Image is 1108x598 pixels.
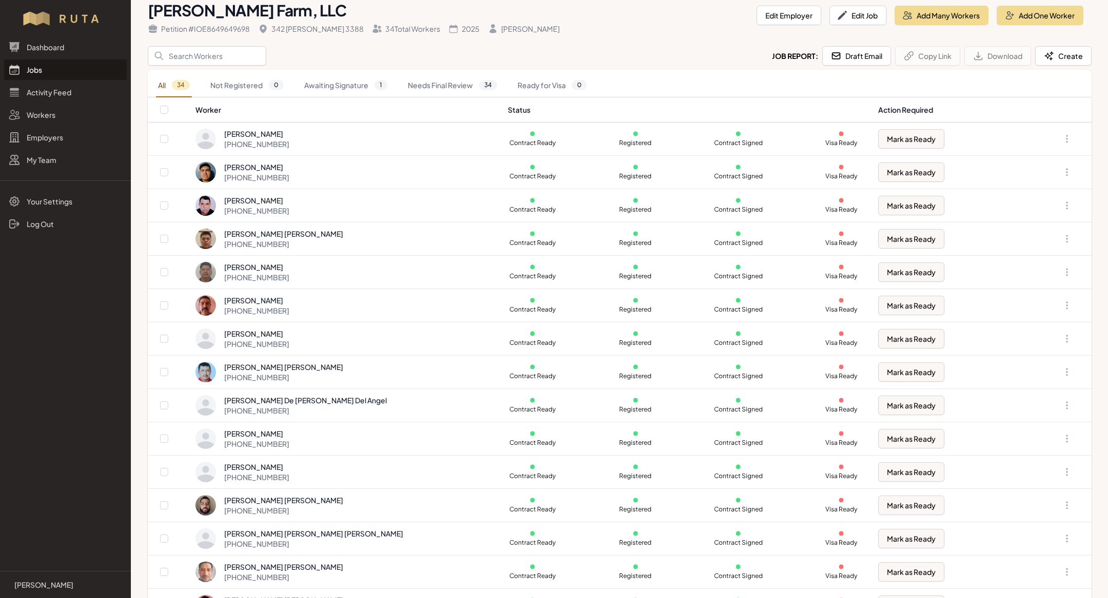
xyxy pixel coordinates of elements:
div: [PHONE_NUMBER] [224,272,289,282]
button: Mark as Ready [878,296,944,315]
button: Mark as Ready [878,396,944,415]
p: Contract Ready [508,339,557,347]
th: Status [502,97,872,122]
a: Employers [4,127,127,148]
div: [PERSON_NAME] [PERSON_NAME] [224,562,343,572]
p: Contract Ready [508,205,557,214]
p: Contract Signed [714,339,763,347]
p: Contract Signed [714,439,763,447]
nav: Tabs [148,74,1092,97]
button: Add Many Workers [895,6,988,25]
a: My Team [4,150,127,170]
div: [PERSON_NAME] [224,162,289,172]
a: Needs Final Review [406,74,499,97]
div: [PERSON_NAME] [224,262,289,272]
div: [PERSON_NAME] [224,195,289,205]
button: Mark as Ready [878,262,944,282]
p: Contract Ready [508,505,557,513]
th: Action Required [872,97,1036,122]
span: 0 [572,80,587,90]
button: Mark as Ready [878,529,944,548]
a: Dashboard [4,37,127,57]
div: [PHONE_NUMBER] [224,339,289,349]
button: Mark as Ready [878,196,944,215]
div: [PERSON_NAME] [224,129,289,139]
button: Mark as Ready [878,429,944,448]
p: Contract Ready [508,539,557,547]
div: 342 [PERSON_NAME] 3388 [258,24,364,34]
h1: [PERSON_NAME] Farm, LLC [148,1,748,19]
p: Contract Signed [714,505,763,513]
a: Log Out [4,214,127,234]
input: Search Workers [148,46,266,66]
p: [PERSON_NAME] [14,580,73,590]
p: Registered [611,172,660,180]
p: Visa Ready [817,405,866,414]
p: Registered [611,305,660,314]
button: Download [964,46,1031,66]
p: Registered [611,572,660,580]
a: Not Registered [208,74,286,97]
button: Mark as Ready [878,362,944,382]
p: Visa Ready [817,539,866,547]
p: Contract Ready [508,572,557,580]
p: Contract Signed [714,272,763,280]
button: Mark as Ready [878,229,944,249]
span: 34 [172,80,190,90]
div: [PHONE_NUMBER] [224,539,403,549]
p: Visa Ready [817,205,866,214]
p: Registered [611,472,660,480]
p: Contract Ready [508,272,557,280]
p: Visa Ready [817,305,866,314]
a: Activity Feed [4,82,127,102]
div: [PERSON_NAME] [PERSON_NAME] [224,229,343,239]
span: 0 [269,80,284,90]
p: Contract Ready [508,439,557,447]
p: Contract Signed [714,405,763,414]
p: Registered [611,539,660,547]
p: Visa Ready [817,372,866,380]
div: [PERSON_NAME] [488,24,560,34]
p: Visa Ready [817,439,866,447]
h2: Job Report: [772,51,818,61]
button: Add One Worker [997,6,1083,25]
div: Worker [195,105,496,115]
div: 2025 [448,24,480,34]
div: [PHONE_NUMBER] [224,439,289,449]
div: [PERSON_NAME] [PERSON_NAME] [224,362,343,372]
a: Workers [4,105,127,125]
div: [PHONE_NUMBER] [224,139,289,149]
button: Edit Employer [757,6,821,25]
p: Registered [611,339,660,347]
button: Copy Link [895,46,960,66]
p: Contract Signed [714,572,763,580]
div: [PERSON_NAME] [PERSON_NAME] [224,495,343,505]
a: Ready for Visa [516,74,589,97]
p: Visa Ready [817,239,866,247]
p: Visa Ready [817,272,866,280]
div: [PHONE_NUMBER] [224,239,343,249]
div: [PHONE_NUMBER] [224,572,343,582]
p: Contract Ready [508,472,557,480]
div: [PHONE_NUMBER] [224,472,289,482]
a: Your Settings [4,191,127,212]
p: Visa Ready [817,339,866,347]
div: [PHONE_NUMBER] [224,372,343,382]
p: Contract Ready [508,405,557,414]
p: Contract Ready [508,372,557,380]
div: [PHONE_NUMBER] [224,172,289,182]
p: Registered [611,139,660,147]
button: Create [1035,46,1092,66]
button: Edit Job [829,6,886,25]
a: All [156,74,192,97]
button: Mark as Ready [878,462,944,482]
p: Contract Signed [714,539,763,547]
a: [PERSON_NAME] [8,580,123,590]
div: 34 Total Workers [372,24,440,34]
a: Awaiting Signature [302,74,389,97]
button: Draft Email [822,46,891,66]
p: Contract Signed [714,205,763,214]
p: Registered [611,372,660,380]
p: Registered [611,205,660,214]
div: [PHONE_NUMBER] [224,505,343,515]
